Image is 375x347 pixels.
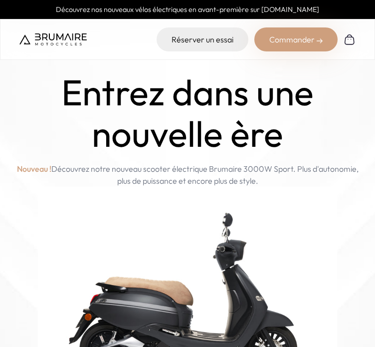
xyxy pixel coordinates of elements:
[16,72,359,155] h1: Entrez dans une nouvelle ère
[17,163,51,175] span: Nouveau !
[254,27,338,51] div: Commander
[16,163,359,187] p: Découvrez notre nouveau scooter électrique Brumaire 3000W Sport. Plus d'autonomie, plus de puissa...
[344,33,356,45] img: Panier
[317,38,323,44] img: right-arrow-2.png
[157,27,248,51] a: Réserver un essai
[19,33,87,45] img: Brumaire Motocycles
